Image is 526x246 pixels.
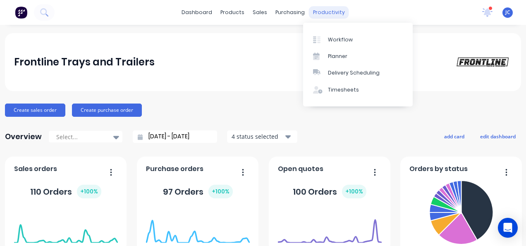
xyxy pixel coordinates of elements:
[5,128,42,145] div: Overview
[15,6,27,19] img: Factory
[14,54,155,70] div: Frontline Trays and Trailers
[303,48,413,65] a: Planner
[249,6,271,19] div: sales
[208,185,233,198] div: + 100 %
[454,55,512,68] img: Frontline Trays and Trailers
[342,185,366,198] div: + 100 %
[328,86,359,94] div: Timesheets
[409,164,468,174] span: Orders by status
[309,6,349,19] div: productivity
[30,185,101,198] div: 110 Orders
[498,218,518,238] div: Open Intercom Messenger
[177,6,216,19] a: dashboard
[232,132,284,141] div: 4 status selected
[439,131,470,142] button: add card
[328,53,347,60] div: Planner
[475,131,521,142] button: edit dashboard
[328,36,353,43] div: Workflow
[216,6,249,19] div: products
[72,104,142,117] button: Create purchase order
[293,185,366,198] div: 100 Orders
[303,31,413,48] a: Workflow
[278,164,323,174] span: Open quotes
[505,9,510,16] span: JC
[163,185,233,198] div: 97 Orders
[227,130,297,143] button: 4 status selected
[5,104,65,117] button: Create sales order
[303,65,413,81] a: Delivery Scheduling
[77,185,101,198] div: + 100 %
[303,82,413,98] a: Timesheets
[14,164,57,174] span: Sales orders
[328,69,380,77] div: Delivery Scheduling
[271,6,309,19] div: purchasing
[146,164,203,174] span: Purchase orders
